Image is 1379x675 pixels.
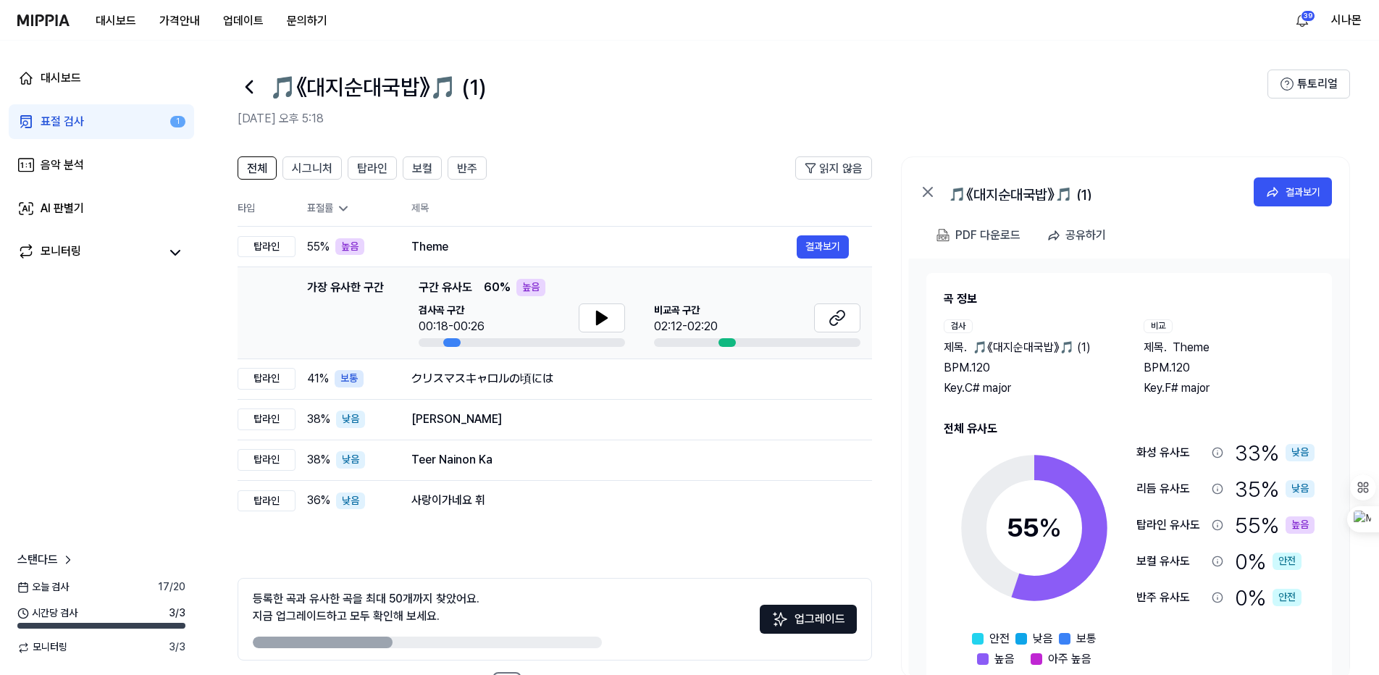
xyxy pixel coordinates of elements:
[944,420,1315,437] h2: 전체 유사도
[1144,339,1167,356] span: 제목 .
[1173,339,1210,356] span: Theme
[169,640,185,655] span: 3 / 3
[1273,589,1302,606] div: 안전
[307,370,329,387] span: 41 %
[1291,9,1314,32] button: 알림39
[1033,630,1053,647] span: 낮음
[253,590,479,625] div: 등록한 곡과 유사한 곡을 최대 50개까지 찾았어요. 지금 업그레이드하고 모두 확인해 보세요.
[158,580,185,595] span: 17 / 20
[1235,474,1315,504] div: 35 %
[282,156,342,180] button: 시그니처
[411,191,872,226] th: 제목
[17,551,75,569] a: 스탠다드
[760,605,857,634] button: 업그레이드
[9,61,194,96] a: 대시보드
[41,113,84,130] div: 표절 검사
[654,318,718,335] div: 02:12-02:20
[1041,221,1118,250] button: 공유하기
[1136,553,1206,570] div: 보컬 유사도
[1286,480,1315,498] div: 낮음
[335,370,364,387] div: 보통
[1144,359,1315,377] div: BPM. 120
[1144,319,1173,333] div: 비교
[936,229,950,242] img: PDF Download
[292,160,332,177] span: 시그니처
[1065,226,1106,245] div: 공유하기
[17,640,67,655] span: 모니터링
[84,7,148,35] button: 대시보드
[148,7,211,35] button: 가격안내
[457,160,477,177] span: 반주
[348,156,397,180] button: 탑라인
[1136,444,1206,461] div: 화성 유사도
[411,238,797,256] div: Theme
[247,160,267,177] span: 전체
[419,279,472,296] span: 구간 유사도
[307,411,330,428] span: 38 %
[412,160,432,177] span: 보컬
[1267,70,1350,98] button: 튜토리얼
[411,492,849,509] div: 사랑이가네요 휘
[1039,512,1062,543] span: %
[419,303,485,318] span: 검사곡 구간
[238,368,295,390] div: 탑라인
[1301,10,1315,22] div: 39
[944,290,1315,308] h2: 곡 정보
[238,490,295,512] div: 탑라인
[336,492,365,510] div: 낮음
[238,408,295,430] div: 탑라인
[654,303,718,318] span: 비교곡 구간
[336,451,365,469] div: 낮음
[335,238,364,256] div: 높음
[948,183,1238,201] div: 🎵《대지순대국밥》🎵 (1)
[9,104,194,139] a: 표절 검사1
[41,200,84,217] div: AI 판별기
[211,7,275,35] button: 업데이트
[170,116,185,128] div: 1
[934,221,1023,250] button: PDF 다운로드
[989,630,1010,647] span: 안전
[1273,553,1302,570] div: 안전
[795,156,872,180] button: 읽지 않음
[411,411,849,428] div: [PERSON_NAME]
[448,156,487,180] button: 반주
[1048,650,1091,668] span: 아주 높음
[1007,508,1062,548] div: 55
[1254,177,1332,206] button: 결과보기
[1286,516,1315,534] div: 높음
[944,359,1115,377] div: BPM. 120
[994,650,1015,668] span: 높음
[357,160,387,177] span: 탑라인
[269,72,486,102] h1: 🎵《대지순대국밥》🎵 (1)
[1286,444,1315,461] div: 낮음
[307,492,330,509] span: 36 %
[17,243,159,263] a: 모니터링
[17,606,77,621] span: 시간당 검사
[1294,12,1311,29] img: 알림
[41,156,84,174] div: 음악 분석
[819,160,863,177] span: 읽지 않음
[1235,582,1302,613] div: 0 %
[797,235,849,259] button: 결과보기
[973,339,1091,356] span: 🎵《대지순대국밥》🎵 (1)
[336,411,365,428] div: 낮음
[1286,184,1320,200] div: 결과보기
[238,110,1267,127] h2: [DATE] 오후 5:18
[169,606,185,621] span: 3 / 3
[411,370,849,387] div: クリスマスキャロルの頃には
[238,156,277,180] button: 전체
[238,236,295,258] div: 탑라인
[307,238,330,256] span: 55 %
[1144,380,1315,397] div: Key. F# major
[516,279,545,296] div: 높음
[307,279,384,347] div: 가장 유사한 구간
[41,70,81,87] div: 대시보드
[307,451,330,469] span: 38 %
[275,7,339,35] button: 문의하기
[1235,437,1315,468] div: 33 %
[760,617,857,631] a: Sparkles업그레이드
[17,580,69,595] span: 오늘 검사
[1235,510,1315,540] div: 55 %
